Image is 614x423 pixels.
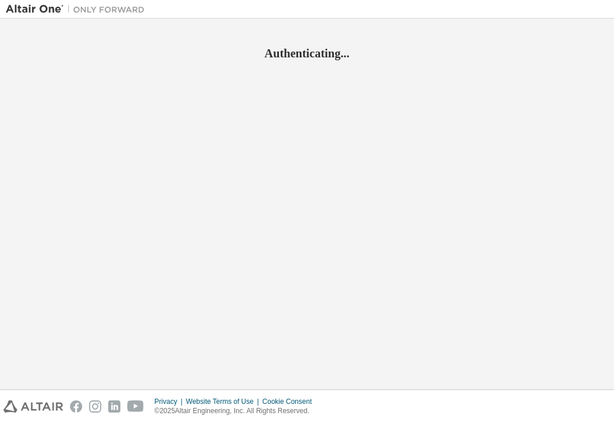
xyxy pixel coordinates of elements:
[155,397,186,406] div: Privacy
[108,400,120,413] img: linkedin.svg
[262,397,318,406] div: Cookie Consent
[70,400,82,413] img: facebook.svg
[186,397,262,406] div: Website Terms of Use
[127,400,144,413] img: youtube.svg
[6,46,608,61] h2: Authenticating...
[3,400,63,413] img: altair_logo.svg
[155,406,319,416] p: © 2025 Altair Engineering, Inc. All Rights Reserved.
[6,3,150,15] img: Altair One
[89,400,101,413] img: instagram.svg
